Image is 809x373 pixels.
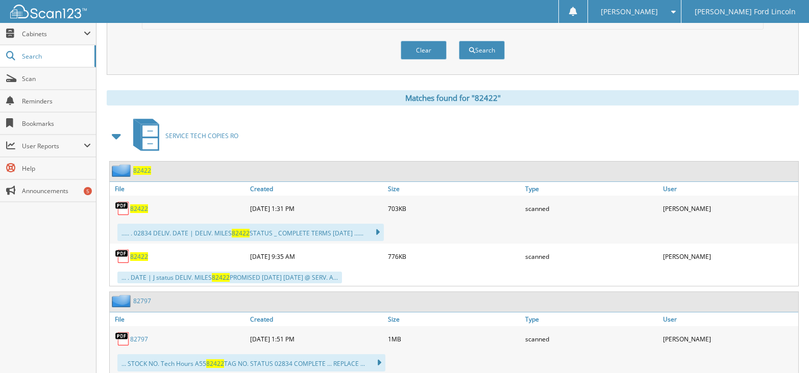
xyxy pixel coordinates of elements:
[401,41,447,60] button: Clear
[112,295,133,307] img: folder2.png
[22,74,91,83] span: Scan
[110,182,248,196] a: File
[110,312,248,326] a: File
[660,182,798,196] a: User
[127,116,238,156] a: SERVICE TECH COPIES RO
[232,229,250,237] span: 82422
[248,182,385,196] a: Created
[112,164,133,177] img: folder2.png
[660,329,798,349] div: [PERSON_NAME]
[133,166,151,175] a: 82422
[248,312,385,326] a: Created
[212,273,230,282] span: 82422
[523,329,660,349] div: scanned
[459,41,505,60] button: Search
[660,312,798,326] a: User
[523,182,660,196] a: Type
[117,354,385,371] div: ... STOCK NO. Tech Hours A55 TAG NO. STATUS 02834 COMPLETE ... REPLACE ...
[385,198,523,219] div: 703KB
[248,198,385,219] div: [DATE] 1:31 PM
[115,249,130,264] img: PDF.png
[10,5,87,18] img: scan123-logo-white.svg
[248,246,385,267] div: [DATE] 9:35 AM
[660,246,798,267] div: [PERSON_NAME]
[133,297,151,305] a: 82797
[22,119,91,128] span: Bookmarks
[22,30,84,38] span: Cabinets
[22,186,91,195] span: Announcements
[130,204,148,213] a: 82422
[130,252,148,261] a: 82422
[385,312,523,326] a: Size
[695,9,796,15] span: [PERSON_NAME] Ford Lincoln
[84,187,92,195] div: 5
[107,90,799,105] div: Matches found for "82422"
[22,97,91,105] span: Reminders
[385,182,523,196] a: Size
[22,52,89,61] span: Search
[248,329,385,349] div: [DATE] 1:51 PM
[115,201,130,216] img: PDF.png
[22,142,84,150] span: User Reports
[165,131,238,140] span: SERVICE TECH COPIES RO
[115,331,130,347] img: PDF.png
[206,359,224,368] span: 82422
[523,198,660,219] div: scanned
[22,164,91,173] span: Help
[117,224,384,241] div: ..... . 02834 DELIV. DATE | DELIV. MILES STATUS _ COMPLETE TERMS [DATE] ......
[523,246,660,267] div: scanned
[117,272,342,283] div: ... . DATE | J status DELIV. MILES PROMISED [DATE] [DATE] @ SERV. A...
[130,335,148,343] a: 82797
[523,312,660,326] a: Type
[660,198,798,219] div: [PERSON_NAME]
[601,9,658,15] span: [PERSON_NAME]
[385,329,523,349] div: 1MB
[385,246,523,267] div: 776KB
